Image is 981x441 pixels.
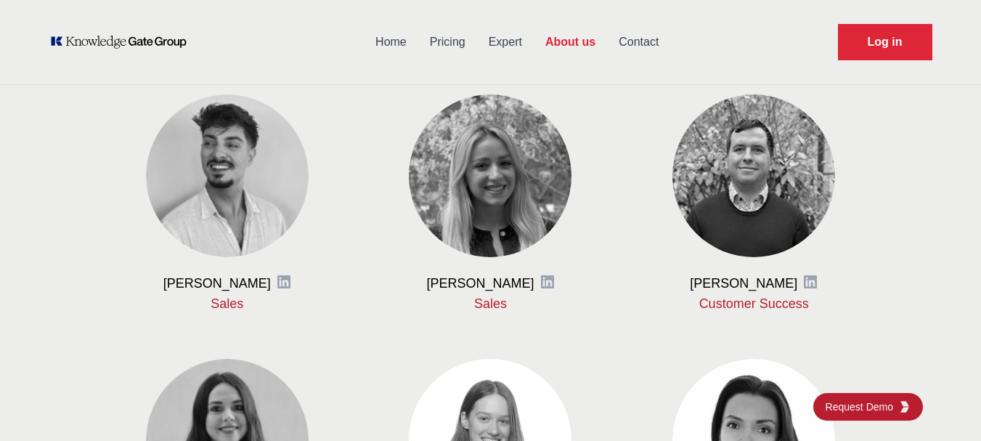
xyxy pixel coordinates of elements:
h3: [PERSON_NAME] [163,275,271,292]
a: Request Demo [838,24,932,60]
a: Expert [477,23,534,61]
img: KGG [899,401,911,413]
h3: [PERSON_NAME] [690,275,797,292]
img: Marta Pons [409,94,571,257]
span: Request Demo [826,400,899,414]
a: Contact [607,23,670,61]
a: Pricing [418,23,477,61]
h3: [PERSON_NAME] [426,275,534,292]
img: Raffaele Martucci [146,94,309,257]
img: Martin Sanitra [672,94,835,257]
a: KOL Knowledge Platform: Talk to Key External Experts (KEE) [49,35,197,49]
p: Sales [119,295,336,312]
a: Request DemoKGG [813,393,923,421]
p: Sales [382,295,599,312]
a: About us [534,23,607,61]
a: Home [364,23,418,61]
p: Customer Success [646,295,863,312]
